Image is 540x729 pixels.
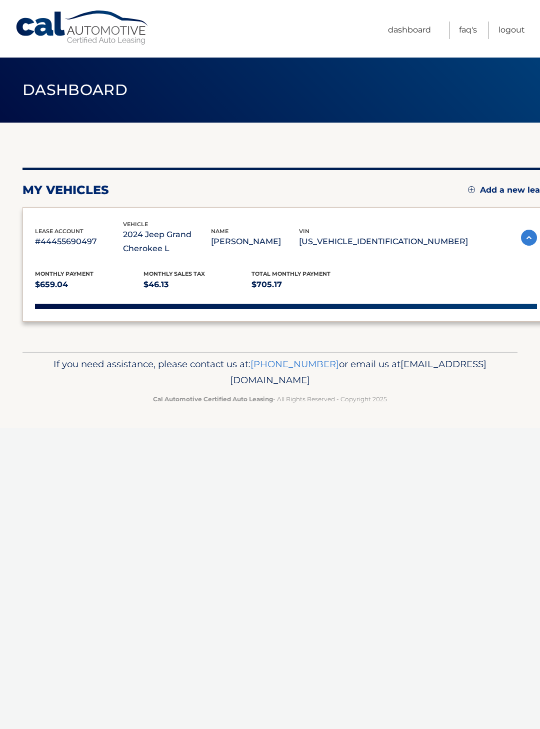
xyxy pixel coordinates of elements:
[37,394,502,404] p: - All Rights Reserved - Copyright 2025
[143,278,252,292] p: $46.13
[211,235,299,249] p: [PERSON_NAME]
[299,235,468,249] p: [US_VEHICLE_IDENTIFICATION_NUMBER]
[153,395,273,403] strong: Cal Automotive Certified Auto Leasing
[35,278,143,292] p: $659.04
[388,22,431,39] a: Dashboard
[211,228,228,235] span: name
[35,228,83,235] span: lease account
[299,228,309,235] span: vin
[498,22,525,39] a: Logout
[123,221,148,228] span: vehicle
[251,278,360,292] p: $705.17
[37,356,502,388] p: If you need assistance, please contact us at: or email us at
[123,228,211,256] p: 2024 Jeep Grand Cherokee L
[251,270,330,277] span: Total Monthly Payment
[143,270,205,277] span: Monthly sales Tax
[35,270,93,277] span: Monthly Payment
[22,81,127,99] span: Dashboard
[230,358,486,386] span: [EMAIL_ADDRESS][DOMAIN_NAME]
[459,22,477,39] a: FAQ's
[250,358,339,370] a: [PHONE_NUMBER]
[35,235,123,249] p: #44455690497
[22,183,109,198] h2: my vehicles
[468,186,475,193] img: add.svg
[521,230,537,246] img: accordion-active.svg
[15,10,150,46] a: Cal Automotive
